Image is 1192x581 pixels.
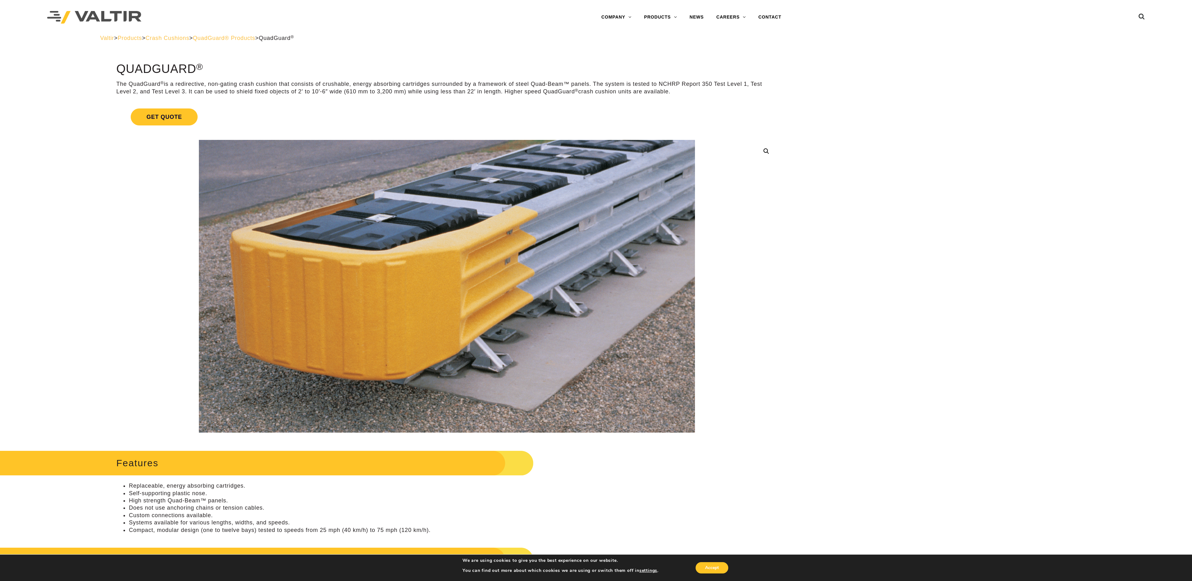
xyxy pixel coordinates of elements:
[161,80,164,85] sup: ®
[116,101,778,133] a: Get Quote
[145,35,189,41] a: Crash Cushions
[129,504,778,512] li: Does not use anchoring chains or tension cables.
[595,11,638,24] a: COMPANY
[129,519,778,526] li: Systems available for various lengths, widths, and speeds.
[462,568,659,573] p: You can find out more about which cookies we are using or switch them off in .
[47,11,141,24] img: Valtir
[131,108,198,125] span: Get Quote
[259,35,294,41] span: QuadGuard
[129,497,778,504] li: High strength Quad-Beam™ panels.
[100,35,114,41] a: Valtir
[683,11,710,24] a: NEWS
[696,562,728,573] button: Accept
[129,490,778,497] li: Self-supporting plastic nose.
[575,88,578,93] sup: ®
[462,558,659,563] p: We are using cookies to give you the best experience on our website.
[116,80,778,95] p: The QuadGuard is a redirective, non-gating crash cushion that consists of crushable, energy absor...
[639,568,657,573] button: settings
[196,62,203,72] sup: ®
[193,35,255,41] a: QuadGuard® Products
[752,11,788,24] a: CONTACT
[118,35,142,41] a: Products
[129,482,778,490] li: Replaceable, energy absorbing cartridges.
[116,63,778,76] h1: QuadGuard
[129,527,778,534] li: Compact, modular design (one to twelve bays) tested to speeds from 25 mph (40 km/h) to 75 mph (12...
[100,35,1092,42] div: > > > >
[129,512,778,519] li: Custom connections available.
[291,35,294,39] sup: ®
[710,11,752,24] a: CAREERS
[638,11,683,24] a: PRODUCTS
